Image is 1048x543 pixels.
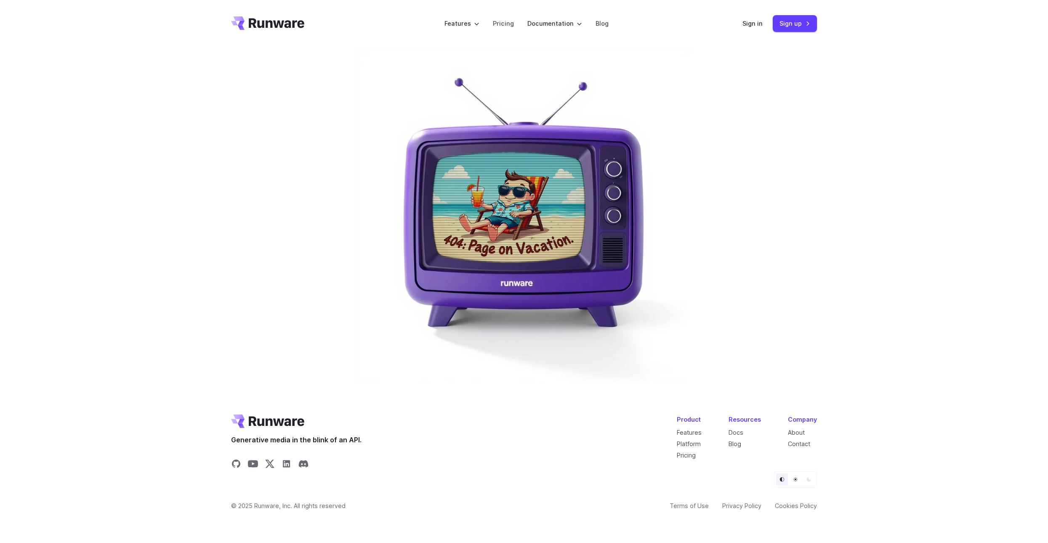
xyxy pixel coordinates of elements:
a: Share on LinkedIn [282,459,292,471]
img: Purple 3d television [356,47,692,384]
span: Generative media in the blink of an API. [231,435,362,446]
a: Privacy Policy [722,501,761,511]
span: © 2025 Runware, Inc. All rights reserved [231,501,346,511]
a: Terms of Use [670,501,709,511]
a: Go to / [231,415,304,428]
a: Platform [677,440,701,447]
a: About [788,429,805,436]
a: Docs [729,429,743,436]
a: Pricing [493,19,514,28]
a: Share on GitHub [231,459,241,471]
a: Share on Discord [298,459,309,471]
label: Features [444,19,479,28]
a: Sign up [773,15,817,32]
button: Default [776,473,788,485]
ul: Theme selector [774,471,817,487]
a: Blog [729,440,741,447]
div: Product [677,415,702,424]
a: Sign in [742,19,763,28]
a: Blog [596,19,609,28]
a: Features [677,429,702,436]
button: Dark [803,473,815,485]
a: Pricing [677,452,696,459]
div: Resources [729,415,761,424]
a: Cookies Policy [775,501,817,511]
a: Share on YouTube [248,459,258,471]
a: Contact [788,440,810,447]
a: Go to / [231,16,304,30]
label: Documentation [527,19,582,28]
a: Share on X [265,459,275,471]
div: Company [788,415,817,424]
button: Light [790,473,801,485]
